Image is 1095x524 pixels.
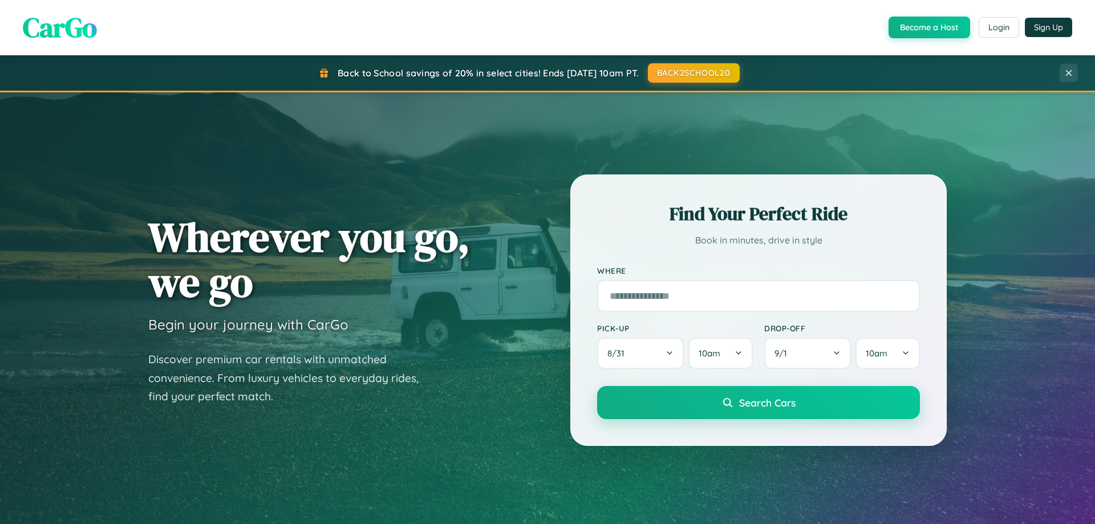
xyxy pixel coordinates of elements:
span: Search Cars [739,396,796,409]
button: Login [979,17,1019,38]
label: Pick-up [597,323,753,333]
p: Book in minutes, drive in style [597,232,920,249]
span: 10am [866,348,887,359]
span: CarGo [23,9,97,46]
button: Become a Host [889,17,970,38]
button: Search Cars [597,386,920,419]
label: Where [597,266,920,275]
span: 10am [699,348,720,359]
button: Sign Up [1025,18,1072,37]
h1: Wherever you go, we go [148,214,470,304]
span: Back to School savings of 20% in select cities! Ends [DATE] 10am PT. [338,67,639,79]
button: 10am [855,338,920,369]
button: BACK2SCHOOL20 [648,63,740,83]
button: 9/1 [764,338,851,369]
h2: Find Your Perfect Ride [597,201,920,226]
p: Discover premium car rentals with unmatched convenience. From luxury vehicles to everyday rides, ... [148,350,433,406]
span: 8 / 31 [607,348,630,359]
button: 8/31 [597,338,684,369]
span: 9 / 1 [774,348,793,359]
label: Drop-off [764,323,920,333]
button: 10am [688,338,753,369]
h3: Begin your journey with CarGo [148,316,348,333]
